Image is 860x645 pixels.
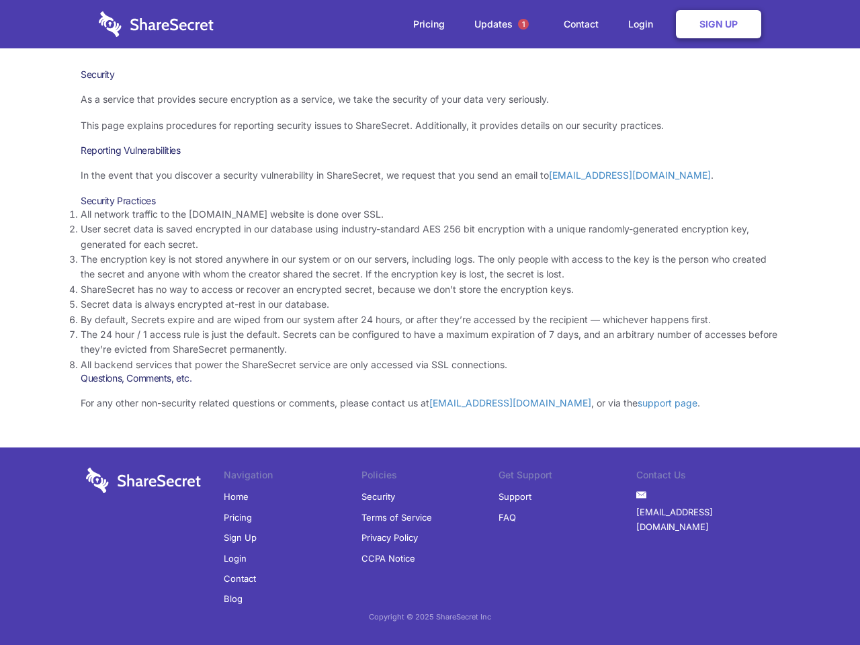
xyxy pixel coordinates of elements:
[550,3,612,45] a: Contact
[81,92,779,107] p: As a service that provides secure encryption as a service, we take the security of your data very...
[81,118,779,133] p: This page explains procedures for reporting security issues to ShareSecret. Additionally, it prov...
[81,222,779,252] li: User secret data is saved encrypted in our database using industry-standard AES 256 bit encryptio...
[638,397,697,408] a: support page
[636,468,774,486] li: Contact Us
[81,297,779,312] li: Secret data is always encrypted at-rest in our database.
[81,144,779,157] h3: Reporting Vulnerabilities
[429,397,591,408] a: [EMAIL_ADDRESS][DOMAIN_NAME]
[224,507,252,527] a: Pricing
[81,168,779,183] p: In the event that you discover a security vulnerability in ShareSecret, we request that you send ...
[224,568,256,589] a: Contact
[549,169,711,181] a: [EMAIL_ADDRESS][DOMAIN_NAME]
[81,207,779,222] li: All network traffic to the [DOMAIN_NAME] website is done over SSL.
[99,11,214,37] img: logo-wordmark-white-trans-d4663122ce5f474addd5e946df7df03e33cb6a1c49d2221995e7729f52c070b2.svg
[81,357,779,372] li: All backend services that power the ShareSecret service are only accessed via SSL connections.
[81,282,779,297] li: ShareSecret has no way to access or recover an encrypted secret, because we don’t store the encry...
[81,396,779,411] p: For any other non-security related questions or comments, please contact us at , or via the .
[400,3,458,45] a: Pricing
[636,502,774,537] a: [EMAIL_ADDRESS][DOMAIN_NAME]
[81,312,779,327] li: By default, Secrets expire and are wiped from our system after 24 hours, or after they’re accesse...
[81,252,779,282] li: The encryption key is not stored anywhere in our system or on our servers, including logs. The on...
[361,486,395,507] a: Security
[361,507,432,527] a: Terms of Service
[86,468,201,493] img: logo-wordmark-white-trans-d4663122ce5f474addd5e946df7df03e33cb6a1c49d2221995e7729f52c070b2.svg
[361,527,418,548] a: Privacy Policy
[224,486,249,507] a: Home
[676,10,761,38] a: Sign Up
[224,527,257,548] a: Sign Up
[81,327,779,357] li: The 24 hour / 1 access rule is just the default. Secrets can be configured to have a maximum expi...
[81,195,779,207] h3: Security Practices
[224,548,247,568] a: Login
[615,3,673,45] a: Login
[499,507,516,527] a: FAQ
[81,372,779,384] h3: Questions, Comments, etc.
[499,468,636,486] li: Get Support
[518,19,529,30] span: 1
[81,69,779,81] h1: Security
[499,486,531,507] a: Support
[224,468,361,486] li: Navigation
[361,468,499,486] li: Policies
[224,589,243,609] a: Blog
[361,548,415,568] a: CCPA Notice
